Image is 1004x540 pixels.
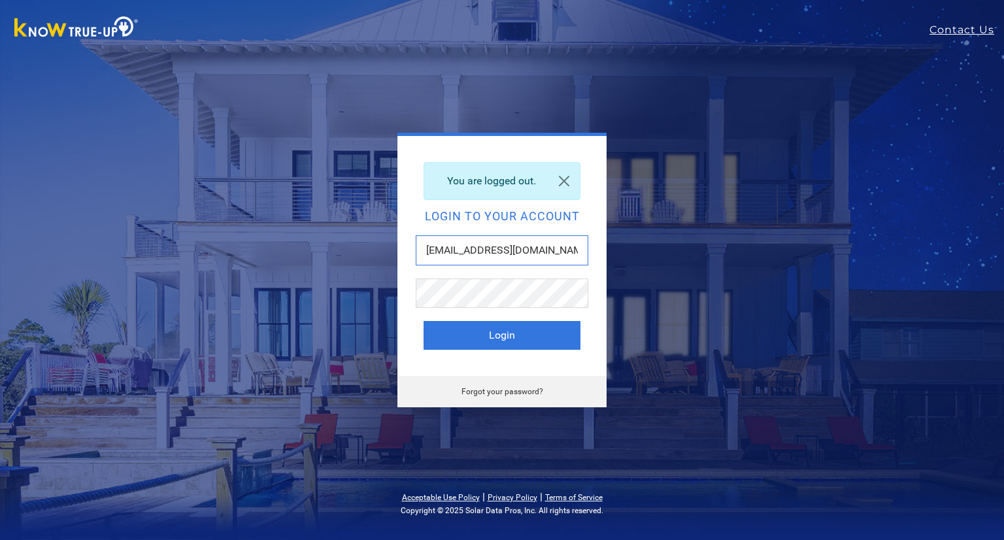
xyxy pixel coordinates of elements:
[540,490,543,503] span: |
[8,14,145,43] img: Know True-Up
[424,211,580,222] h2: Login to your account
[424,162,580,200] div: You are logged out.
[416,235,588,265] input: Email
[424,321,580,350] button: Login
[548,163,580,199] a: Close
[929,22,1004,38] a: Contact Us
[461,387,543,396] a: Forgot your password?
[402,493,480,502] a: Acceptable Use Policy
[482,490,485,503] span: |
[488,493,537,502] a: Privacy Policy
[545,493,603,502] a: Terms of Service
